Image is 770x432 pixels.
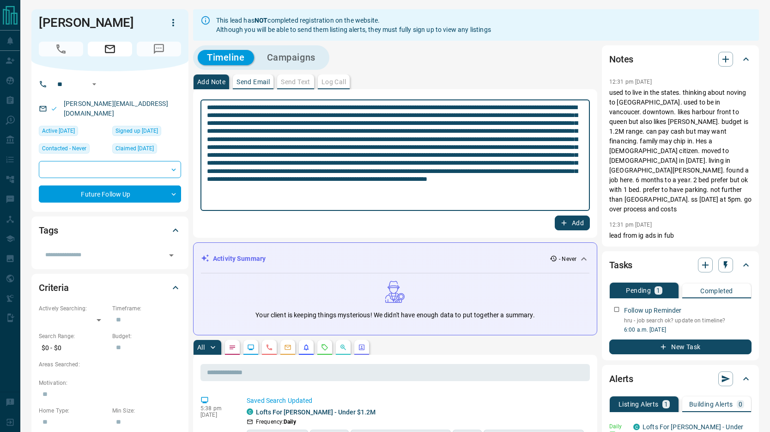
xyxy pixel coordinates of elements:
p: Budget: [112,332,181,340]
div: Wed Aug 06 2025 [39,126,108,139]
svg: Emails [284,344,291,351]
div: This lead has completed registration on the website. Although you will be able to send them listi... [216,12,491,38]
span: Claimed [DATE] [115,144,154,153]
p: Daily [609,422,628,431]
svg: Lead Browsing Activity [247,344,255,351]
div: condos.ca [633,424,640,430]
p: Home Type: [39,407,108,415]
h2: Alerts [609,371,633,386]
div: Criteria [39,277,181,299]
button: Campaigns [258,50,325,65]
h2: Notes [609,52,633,67]
button: Open [89,79,100,90]
div: Tags [39,219,181,241]
strong: NOT [255,17,267,24]
p: Actively Searching: [39,304,108,313]
svg: Calls [266,344,273,351]
button: Timeline [198,50,254,65]
div: Wed Aug 06 2025 [112,143,181,156]
h1: [PERSON_NAME] [39,15,152,30]
button: Add [555,216,590,230]
svg: Opportunities [340,344,347,351]
h2: Tasks [609,258,632,272]
button: New Task [609,339,752,354]
div: condos.ca [247,408,253,415]
p: 1 [656,287,660,294]
p: 5:38 pm [200,405,233,412]
p: $0 - $0 [39,340,108,356]
p: lead from ig ads in fub [609,231,752,241]
p: Activity Summary [213,254,266,264]
p: Search Range: [39,332,108,340]
div: Activity Summary- Never [201,250,589,267]
div: Notes [609,48,752,70]
svg: Agent Actions [358,344,365,351]
span: Contacted - Never [42,144,86,153]
span: Signed up [DATE] [115,126,158,136]
a: [PERSON_NAME][EMAIL_ADDRESS][DOMAIN_NAME] [64,100,168,117]
div: Alerts [609,368,752,390]
p: Send Email [236,79,270,85]
p: Areas Searched: [39,360,181,369]
p: All [197,344,205,351]
p: Frequency: [256,418,296,426]
svg: Listing Alerts [303,344,310,351]
span: No Number [39,42,83,56]
p: Min Size: [112,407,181,415]
p: - Never [559,255,576,263]
svg: Notes [229,344,236,351]
div: Future Follow Up [39,185,181,203]
p: 12:31 pm [DATE] [609,79,652,85]
a: Lofts For [PERSON_NAME] - Under $1.2M [256,408,376,416]
p: Saved Search Updated [247,396,586,406]
div: Wed Aug 06 2025 [112,126,181,139]
p: 12:31 pm [DATE] [609,222,652,228]
p: Your client is keeping things mysterious! We didn't have enough data to put together a summary. [255,310,534,320]
svg: Email Valid [51,105,57,112]
h2: Criteria [39,280,69,295]
span: Email [88,42,132,56]
p: 6:00 a.m. [DATE] [624,326,752,334]
p: hru - job search ok? update on timeline? [624,316,752,325]
p: Add Note [197,79,225,85]
button: Open [165,249,178,262]
svg: Requests [321,344,328,351]
h2: Tags [39,223,58,238]
p: [DATE] [200,412,233,418]
p: used to live in the states. thinking about noving to [GEOGRAPHIC_DATA]. used to be in vancoucer. ... [609,88,752,214]
div: Tasks [609,254,752,276]
p: Completed [700,288,733,294]
p: Pending [626,287,651,294]
span: Active [DATE] [42,126,75,136]
span: No Number [137,42,181,56]
p: Timeframe: [112,304,181,313]
strong: Daily [284,419,296,425]
p: Follow up Reminder [624,306,681,315]
p: Motivation: [39,379,181,387]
